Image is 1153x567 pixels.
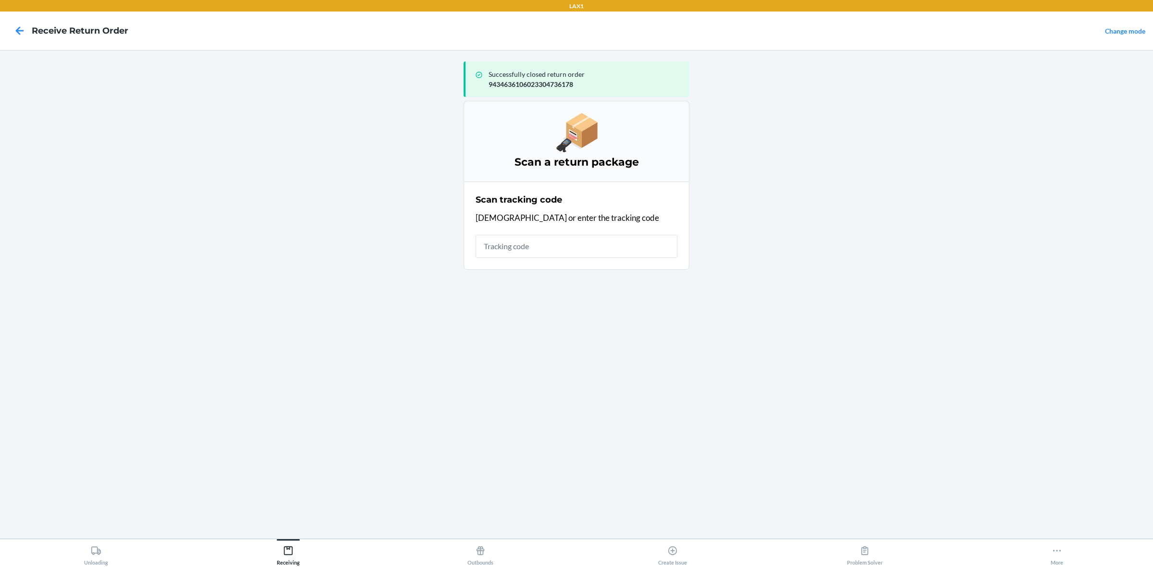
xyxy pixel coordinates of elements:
[32,24,128,37] h4: Receive Return Order
[489,79,682,89] p: 9434636106023304736178
[1105,27,1145,35] a: Change mode
[277,542,300,566] div: Receiving
[476,212,677,224] p: [DEMOGRAPHIC_DATA] or enter the tracking code
[192,539,384,566] button: Receiving
[489,69,682,79] p: Successfully closed return order
[476,155,677,170] h3: Scan a return package
[961,539,1153,566] button: More
[1051,542,1063,566] div: More
[569,2,584,11] p: LAX1
[476,193,562,206] h2: Scan tracking code
[84,542,108,566] div: Unloading
[384,539,576,566] button: Outbounds
[658,542,687,566] div: Create Issue
[467,542,493,566] div: Outbounds
[769,539,961,566] button: Problem Solver
[576,539,769,566] button: Create Issue
[476,235,677,258] input: Tracking code
[847,542,883,566] div: Problem Solver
